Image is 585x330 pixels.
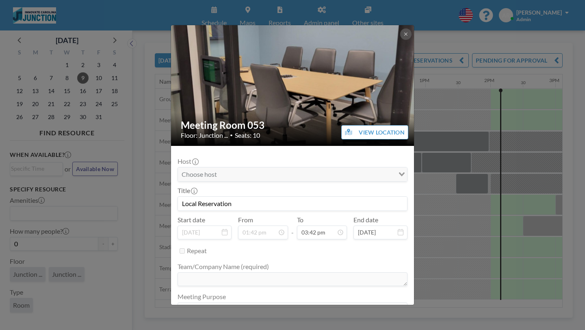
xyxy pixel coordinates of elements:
label: Repeat [187,247,207,255]
label: Team/Company Name (required) [178,263,269,271]
label: End date [353,216,378,224]
label: Host [178,157,198,165]
img: 537.jpg [171,24,415,147]
label: From [238,216,253,224]
input: (No title) [178,197,407,211]
label: To [297,216,303,224]
label: Meeting Purpose [178,293,226,301]
div: Search for option [178,167,407,181]
span: - [291,219,294,237]
button: VIEW LOCATION [341,125,408,139]
label: Start date [178,216,205,224]
span: Floor: Junction ... [181,131,228,139]
label: Title [178,187,197,195]
input: Search for option [179,169,397,180]
span: • [230,132,233,138]
span: Seats: 10 [235,131,260,139]
h2: Meeting Room 053 [181,119,405,131]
